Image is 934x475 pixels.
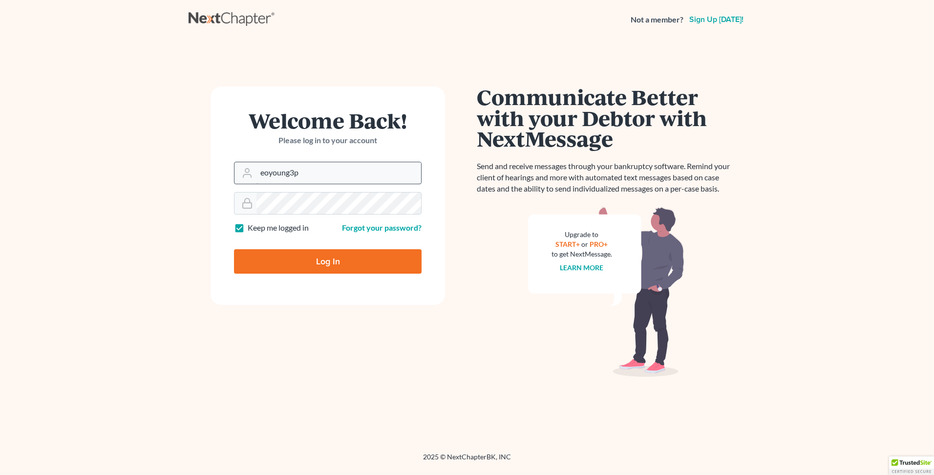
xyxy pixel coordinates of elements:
[234,110,422,131] h1: Welcome Back!
[234,135,422,146] p: Please log in to your account
[477,161,736,194] p: Send and receive messages through your bankruptcy software. Remind your client of hearings and mo...
[552,249,612,259] div: to get NextMessage.
[889,456,934,475] div: TrustedSite Certified
[556,240,580,248] a: START+
[342,223,422,232] a: Forgot your password?
[256,162,421,184] input: Email Address
[560,263,604,272] a: Learn more
[234,249,422,274] input: Log In
[590,240,608,248] a: PRO+
[687,16,745,23] a: Sign up [DATE]!
[582,240,589,248] span: or
[631,14,683,25] strong: Not a member?
[189,452,745,470] div: 2025 © NextChapterBK, INC
[528,206,684,377] img: nextmessage_bg-59042aed3d76b12b5cd301f8e5b87938c9018125f34e5fa2b7a6b67550977c72.svg
[248,222,309,234] label: Keep me logged in
[477,86,736,149] h1: Communicate Better with your Debtor with NextMessage
[552,230,612,239] div: Upgrade to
